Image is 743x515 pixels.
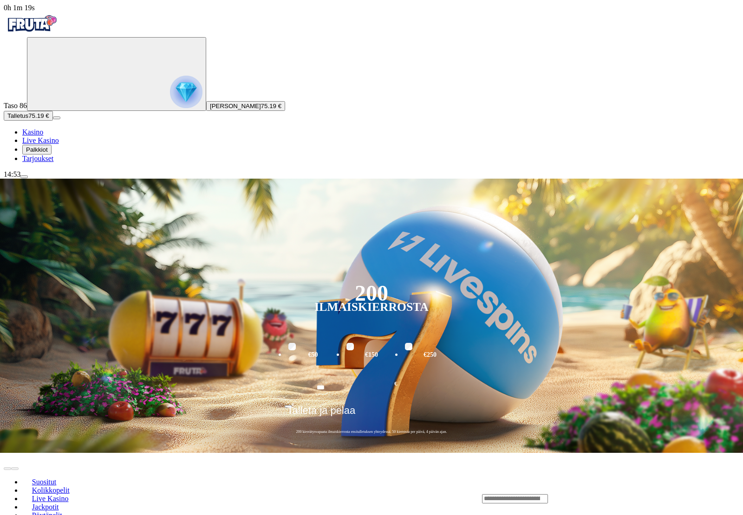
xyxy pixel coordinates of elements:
a: poker-chip iconLive Kasino [22,136,59,144]
img: reward progress [170,76,202,108]
button: Talleta ja pelaa [285,404,459,424]
button: Talletusplus icon75.19 € [4,111,53,121]
span: Palkkiot [26,146,48,153]
input: Search [482,494,548,503]
span: Talletus [7,112,28,119]
button: reward progress [27,37,206,111]
label: €50 [286,341,340,368]
a: Fruta [4,29,59,37]
a: Jackpotit [22,500,68,514]
span: [PERSON_NAME] [210,103,261,109]
span: Live Kasino [22,136,59,144]
span: Kolikkopelit [28,486,73,494]
label: €150 [344,341,398,368]
button: [PERSON_NAME]75.19 € [206,101,285,111]
span: Live Kasino [28,495,72,502]
div: 200 [355,288,388,299]
span: Kasino [22,128,43,136]
a: Suositut [22,475,66,489]
a: diamond iconKasino [22,128,43,136]
a: gift-inverted iconTarjoukset [22,154,53,162]
span: 75.19 € [28,112,49,119]
button: menu [20,175,28,178]
a: Kolikkopelit [22,483,79,497]
span: € [394,380,397,388]
nav: Primary [4,12,739,163]
span: Jackpotit [28,503,63,511]
img: Fruta [4,12,59,35]
button: next slide [11,467,19,470]
span: user session time [4,4,35,12]
span: Suositut [28,478,60,486]
span: Tarjoukset [22,154,53,162]
button: menu [53,116,60,119]
span: 75.19 € [261,103,281,109]
span: € [292,402,295,407]
span: Taso 86 [4,102,27,109]
span: 14:53 [4,170,20,178]
label: €250 [403,341,457,368]
button: reward iconPalkkiot [22,145,52,154]
a: Live Kasino [22,491,78,505]
span: 200 kierrätysvapaata ilmaiskierrosta ensitalletuksen yhteydessä. 50 kierrosta per päivä, 4 päivän... [285,429,459,434]
button: prev slide [4,467,11,470]
div: Ilmaiskierrosta [314,302,429,313]
span: Talleta ja pelaa [287,405,356,423]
